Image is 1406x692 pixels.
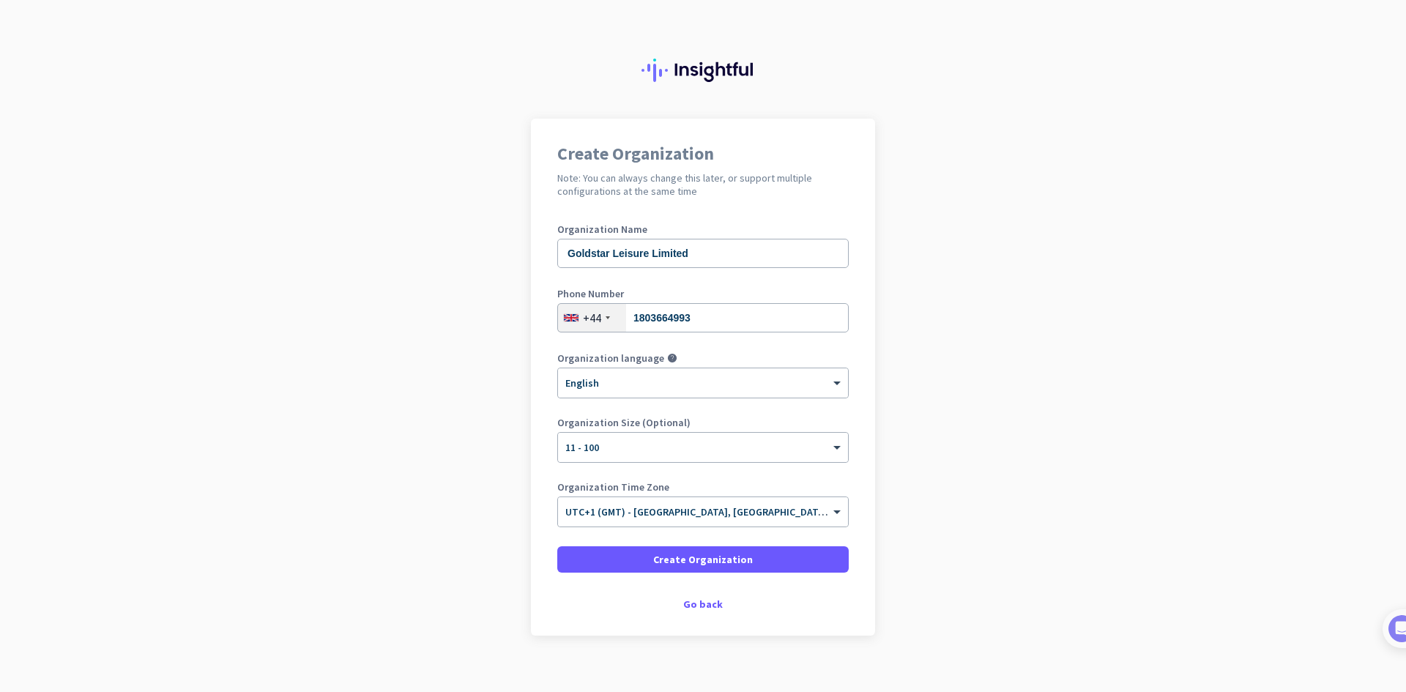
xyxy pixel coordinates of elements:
label: Organization Time Zone [557,482,849,492]
button: Create Organization [557,546,849,573]
label: Organization Size (Optional) [557,417,849,428]
div: Go back [557,599,849,609]
input: What is the name of your organization? [557,239,849,268]
i: help [667,353,677,363]
img: Insightful [641,59,765,82]
input: 121 234 5678 [557,303,849,332]
div: +44 [583,310,601,325]
h2: Note: You can always change this later, or support multiple configurations at the same time [557,171,849,198]
label: Phone Number [557,289,849,299]
label: Organization language [557,353,664,363]
h1: Create Organization [557,145,849,163]
label: Organization Name [557,224,849,234]
span: Create Organization [653,552,753,567]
